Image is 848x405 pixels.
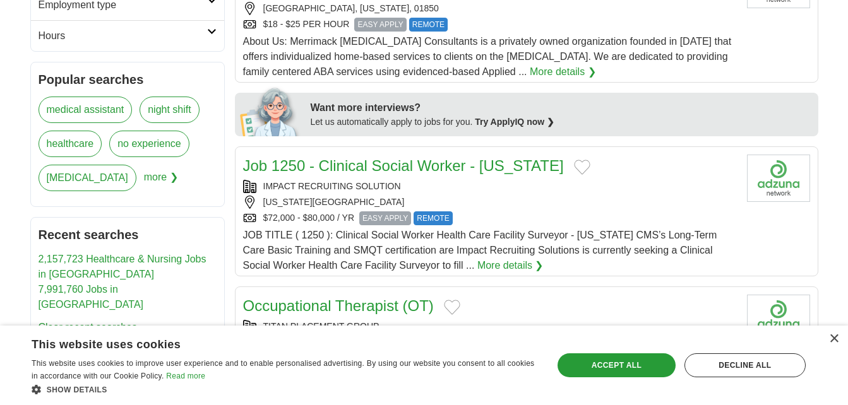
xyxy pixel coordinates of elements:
a: Occupational Therapist (OT) [243,297,434,314]
a: More details ❯ [530,64,596,79]
div: Show details [32,383,537,396]
span: This website uses cookies to improve user experience and to enable personalised advertising. By u... [32,359,534,380]
span: Show details [47,385,107,394]
span: more ❯ [144,165,178,199]
a: 7,991,760 Jobs in [GEOGRAPHIC_DATA] [39,284,144,310]
div: Want more interviews? [311,100,811,115]
h2: Popular searches [39,70,217,89]
div: $18 - $25 PER HOUR [243,18,737,32]
a: no experience [109,131,189,157]
div: Let us automatically apply to jobs for you. [311,115,811,129]
img: Company logo [747,295,810,342]
div: This website uses cookies [32,333,506,352]
div: $72,000 - $80,000 / YR [243,211,737,225]
a: 2,157,723 Healthcare & Nursing Jobs in [GEOGRAPHIC_DATA] [39,254,206,279]
div: TITAN PLACEMENT GROUP [243,320,737,333]
a: healthcare [39,131,102,157]
a: More details ❯ [477,258,544,273]
span: REMOTE [409,18,448,32]
span: JOB TITLE ( 1250 ): Clinical Social Worker Health Care Facility Surveyor - [US_STATE] CMS’s Long-... [243,230,717,271]
span: REMOTE [414,211,452,225]
img: Company logo [747,155,810,202]
a: medical assistant [39,97,133,123]
a: Read more, opens a new window [166,372,205,380]
a: [MEDICAL_DATA] [39,165,136,191]
h2: Hours [39,28,207,44]
img: apply-iq-scientist.png [240,86,301,136]
a: Hours [31,20,224,51]
span: EASY APPLY [354,18,406,32]
a: Try ApplyIQ now ❯ [475,117,554,127]
span: About Us: Merrimack [MEDICAL_DATA] Consultants is a privately owned organization founded in [DATE... [243,36,732,77]
button: Add to favorite jobs [574,160,590,175]
div: Decline all [684,353,806,377]
div: Accept all [558,353,676,377]
a: Job 1250 - Clinical Social Worker - [US_STATE] [243,157,564,174]
a: Clear recent searches [39,322,138,332]
button: Add to favorite jobs [444,300,460,315]
div: [US_STATE][GEOGRAPHIC_DATA] [243,196,737,209]
div: IMPACT RECRUITING SOLUTION [243,180,737,193]
div: [GEOGRAPHIC_DATA], [US_STATE], 01850 [243,2,737,15]
a: night shift [140,97,199,123]
div: Close [829,334,839,344]
h2: Recent searches [39,225,217,244]
span: EASY APPLY [359,211,411,225]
